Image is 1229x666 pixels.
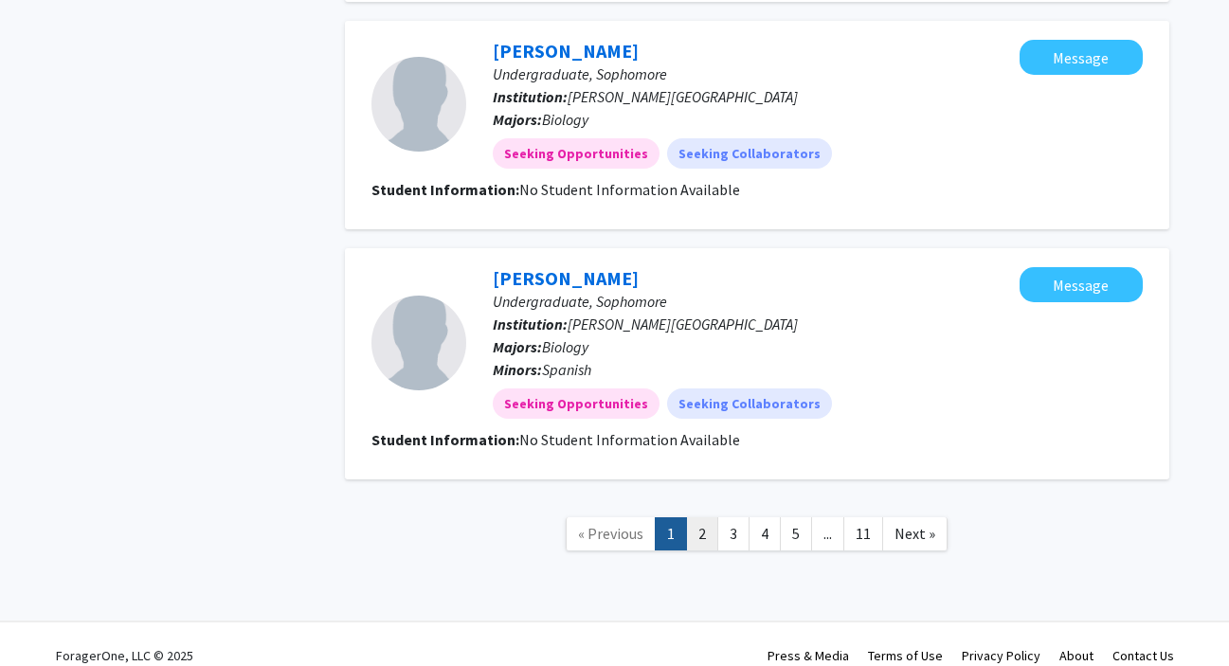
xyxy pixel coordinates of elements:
b: Institution: [493,315,568,333]
mat-chip: Seeking Collaborators [667,388,832,419]
b: Student Information: [371,430,519,449]
span: No Student Information Available [519,430,740,449]
iframe: Chat [14,581,81,652]
b: Institution: [493,87,568,106]
mat-chip: Seeking Collaborators [667,138,832,169]
button: Message Nana Hayes [1020,40,1143,75]
button: Message Brandon Bain [1020,267,1143,302]
a: 11 [843,517,883,550]
a: Previous Page [566,517,656,550]
a: 3 [717,517,750,550]
a: 4 [749,517,781,550]
a: 5 [780,517,812,550]
a: 2 [686,517,718,550]
a: [PERSON_NAME] [493,39,639,63]
span: ... [823,524,832,543]
span: No Student Information Available [519,180,740,199]
b: Minors: [493,360,542,379]
a: Contact Us [1112,647,1174,664]
a: [PERSON_NAME] [493,266,639,290]
a: About [1059,647,1093,664]
span: « Previous [578,524,643,543]
span: Next » [895,524,935,543]
span: [PERSON_NAME][GEOGRAPHIC_DATA] [568,315,798,333]
mat-chip: Seeking Opportunities [493,388,660,419]
nav: Page navigation [345,498,1169,575]
mat-chip: Seeking Opportunities [493,138,660,169]
span: Undergraduate, Sophomore [493,64,667,83]
b: Majors: [493,337,542,356]
a: 1 [655,517,687,550]
a: Next [882,517,948,550]
span: Spanish [542,360,591,379]
a: Privacy Policy [962,647,1040,664]
a: Terms of Use [868,647,943,664]
b: Student Information: [371,180,519,199]
span: [PERSON_NAME][GEOGRAPHIC_DATA] [568,87,798,106]
b: Majors: [493,110,542,129]
span: Biology [542,337,588,356]
a: Press & Media [768,647,849,664]
span: Biology [542,110,588,129]
span: Undergraduate, Sophomore [493,292,667,311]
